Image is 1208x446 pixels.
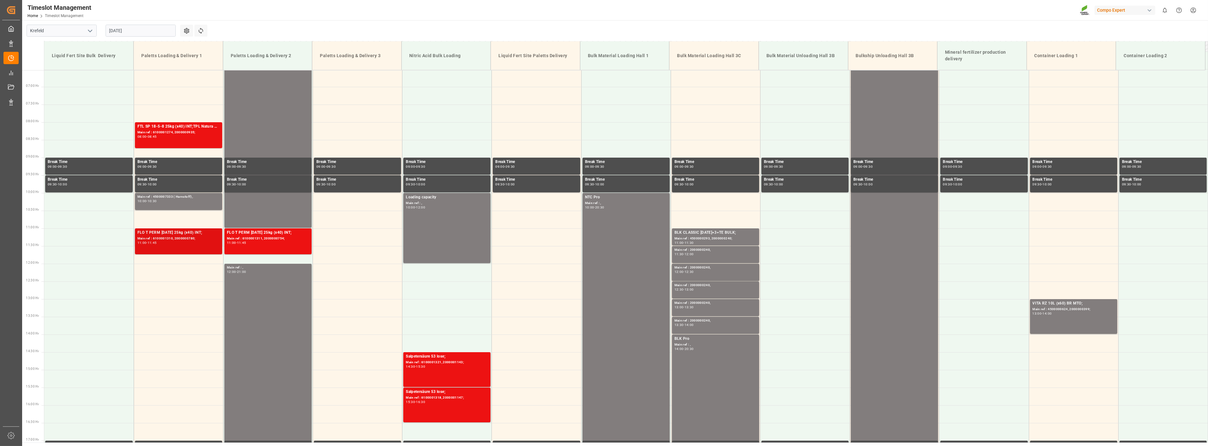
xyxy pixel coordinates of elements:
[585,165,594,168] div: 09:00
[774,183,783,186] div: 10:00
[137,177,220,183] div: Break Time
[27,14,38,18] a: Home
[406,165,415,168] div: 09:00
[674,347,684,350] div: 14:00
[594,206,595,209] div: -
[674,183,684,186] div: 09:30
[953,165,962,168] div: 09:30
[495,165,504,168] div: 09:00
[406,365,415,368] div: 14:30
[227,241,236,244] div: 11:00
[316,183,326,186] div: 09:30
[674,265,757,270] div: Main ref : 2000000240,
[106,25,176,37] input: DD.MM.YYYY
[416,165,425,168] div: 09:30
[227,230,309,236] div: FLO T PERM [DATE] 25kg (x40) INT;
[674,241,684,244] div: 11:00
[416,206,425,209] div: 12:00
[415,401,416,403] div: -
[406,183,415,186] div: 09:30
[853,159,936,165] div: Break Time
[684,306,685,309] div: -
[26,279,39,282] span: 12:30 Hr
[594,183,595,186] div: -
[943,183,952,186] div: 09:30
[236,183,237,186] div: -
[684,253,685,256] div: -
[764,177,846,183] div: Break Time
[953,183,962,186] div: 10:00
[853,177,936,183] div: Break Time
[228,50,307,62] div: Paletts Loading & Delivery 2
[585,177,667,183] div: Break Time
[684,183,685,186] div: -
[58,183,67,186] div: 10:00
[1121,50,1200,62] div: Container Loading 2
[1132,165,1141,168] div: 09:30
[227,165,236,168] div: 09:00
[237,165,246,168] div: 09:30
[943,165,952,168] div: 09:00
[685,306,694,309] div: 13:30
[227,177,309,183] div: Break Time
[317,50,396,62] div: Paletts Loading & Delivery 3
[26,102,39,105] span: 07:30 Hr
[674,336,757,342] div: BLK Pro
[26,226,39,229] span: 11:00 Hr
[137,130,220,135] div: Main ref : 6100001274, 2000000935;
[146,241,147,244] div: -
[585,183,594,186] div: 09:30
[1041,183,1042,186] div: -
[685,288,694,291] div: 13:00
[674,283,757,288] div: Main ref : 2000000240,
[1041,165,1042,168] div: -
[595,206,604,209] div: 20:30
[1043,312,1052,315] div: 14:00
[685,241,694,244] div: 11:30
[406,206,415,209] div: 10:00
[58,165,67,168] div: 09:30
[26,172,39,176] span: 09:30 Hr
[26,438,39,441] span: 17:00 Hr
[148,165,157,168] div: 09:30
[237,241,246,244] div: 11:45
[685,183,694,186] div: 10:00
[326,183,336,186] div: 10:00
[773,165,774,168] div: -
[1043,165,1052,168] div: 09:30
[26,119,39,123] span: 08:00 Hr
[415,206,416,209] div: -
[227,236,309,241] div: Main ref : 6100001311, 2000000754;
[48,165,57,168] div: 09:00
[26,84,39,87] span: 07:00 Hr
[1158,3,1172,17] button: show 0 new notifications
[406,353,488,360] div: Salpetersäure 53 lose;
[236,165,237,168] div: -
[57,183,58,186] div: -
[1122,159,1204,165] div: Break Time
[1043,183,1052,186] div: 10:00
[685,165,694,168] div: 09:30
[26,243,39,247] span: 11:30 Hr
[146,135,147,138] div: -
[684,270,685,273] div: -
[1033,300,1115,307] div: VITA RZ 10L (x60) BR MTO;
[236,241,237,244] div: -
[146,183,147,186] div: -
[227,183,236,186] div: 09:30
[684,241,685,244] div: -
[237,183,246,186] div: 10:00
[674,323,684,326] div: 13:30
[585,201,667,206] div: Main ref : ,
[952,183,953,186] div: -
[595,165,604,168] div: 09:30
[139,50,218,62] div: Paletts Loading & Delivery 1
[1095,4,1158,16] button: Compo Expert
[585,206,594,209] div: 10:00
[1033,165,1042,168] div: 09:00
[26,367,39,371] span: 15:00 Hr
[585,194,667,201] div: NTC Pro
[26,190,39,194] span: 10:00 Hr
